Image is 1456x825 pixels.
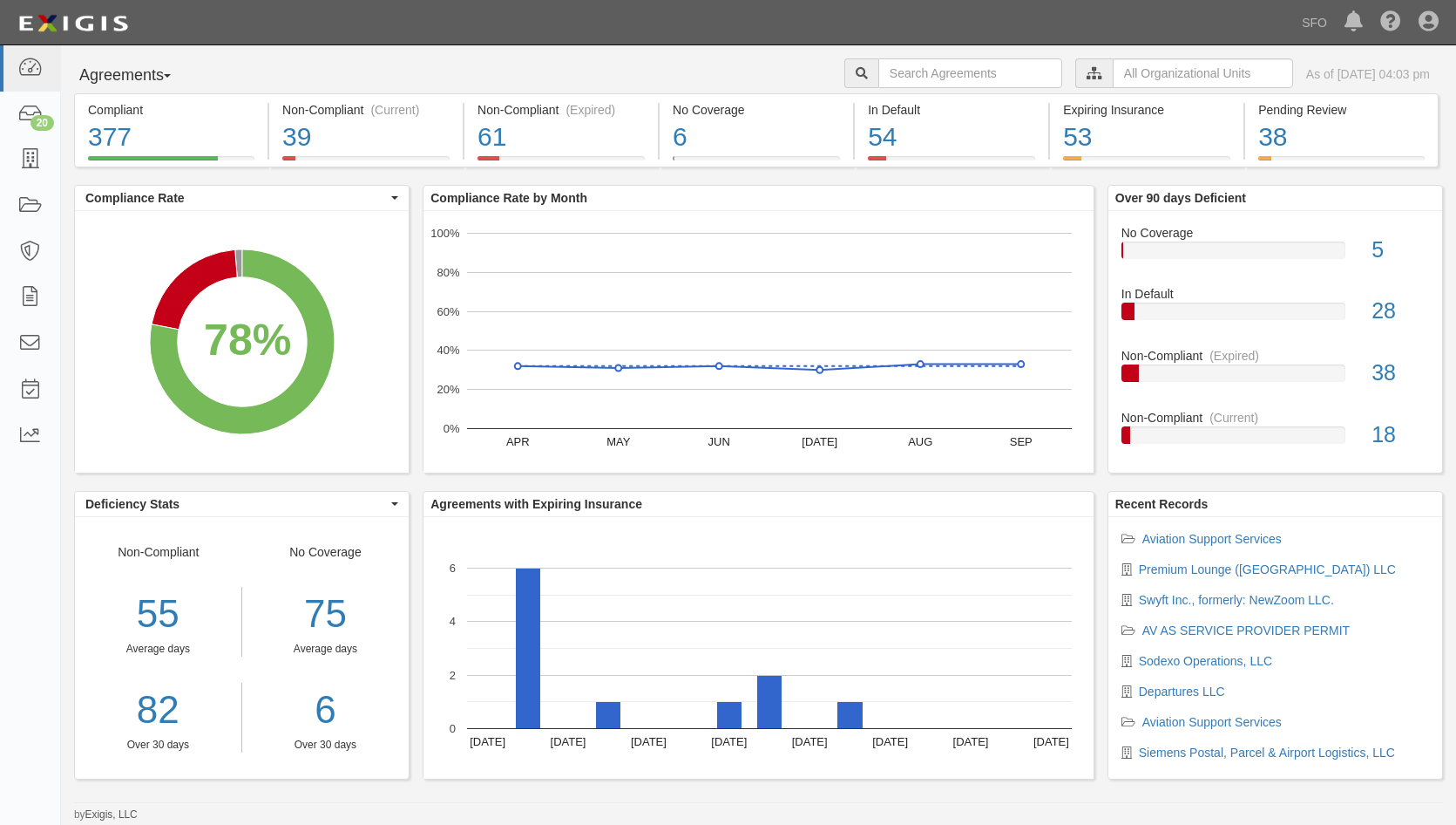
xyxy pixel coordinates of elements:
[1358,235,1442,266] div: 5
[1358,296,1442,327] div: 28
[1258,119,1425,156] div: 38
[1358,358,1442,389] div: 38
[1139,654,1272,668] a: Sodexo Operations, LLC
[1121,285,1429,347] a: In Default28
[1209,347,1259,365] div: (Expired)
[1115,191,1246,205] b: Over 90 days Deficient
[85,808,138,821] a: Exigis, LLC
[74,808,138,822] small: by
[437,344,460,357] text: 40%
[1142,715,1282,729] a: Aviation Support Services
[878,58,1062,88] input: Search Agreements
[255,738,396,753] div: Over 30 days
[85,495,387,513] span: Deficiency Stats
[1121,347,1429,409] a: Non-Compliant(Expired)38
[1142,532,1282,546] a: Aviation Support Services
[88,119,254,156] div: 377
[75,492,409,516] button: Deficiency Stats
[430,191,587,205] b: Compliance Rate by Month
[75,642,241,657] div: Average days
[1358,419,1442,451] div: 18
[74,58,205,93] button: Agreements
[282,101,450,119] div: Non-Compliant (Current)
[1063,119,1230,156] div: 53
[1139,685,1225,699] a: Departures LLC
[75,683,241,738] a: 82
[464,156,658,170] a: Non-Compliant(Expired)61
[75,186,409,210] button: Compliance Rate
[423,517,1094,779] svg: A chart.
[255,642,396,657] div: Average days
[1209,409,1258,426] div: (Current)
[282,119,450,156] div: 39
[450,668,456,681] text: 2
[712,735,748,748] text: [DATE]
[565,101,615,119] div: (Expired)
[370,101,419,119] div: (Current)
[1121,224,1429,286] a: No Coverage5
[1108,224,1442,242] div: No Coverage
[437,383,460,396] text: 20%
[506,435,530,448] text: APR
[872,735,908,748] text: [DATE]
[450,562,456,575] text: 6
[1033,735,1069,748] text: [DATE]
[1139,746,1395,760] a: Siemens Postal, Parcel & Airport Logistics, LLC
[1139,562,1396,576] a: Premium Lounge ([GEOGRAPHIC_DATA]) LLC
[1121,409,1429,458] a: Non-Compliant(Current)18
[1258,101,1425,119] div: Pending Review
[953,735,989,748] text: [DATE]
[477,101,645,119] div: Non-Compliant (Expired)
[1063,101,1230,119] div: Expiring Insurance
[1108,409,1442,426] div: Non-Compliant
[673,119,840,156] div: 6
[13,8,133,39] img: logo-5460c22ac91f19d4615b14bd174203de0afe785f0fc80cf4dbbc73dc1793850b.png
[1113,58,1293,88] input: All Organizational Units
[792,735,828,748] text: [DATE]
[75,738,241,753] div: Over 30 days
[431,227,461,240] text: 100%
[74,156,267,170] a: Compliant377
[908,435,932,448] text: AUG
[606,435,631,448] text: MAY
[437,266,460,279] text: 80%
[551,735,586,748] text: [DATE]
[470,735,505,748] text: [DATE]
[1108,347,1442,365] div: Non-Compliant
[444,422,460,435] text: 0%
[1142,624,1350,637] a: AV AS SERVICE PROVIDER PERMIT
[88,101,254,119] div: Compliant
[1380,12,1401,33] i: Help Center - Complianz
[673,101,840,119] div: No Coverage
[437,304,460,317] text: 60%
[450,722,456,735] text: 0
[1139,593,1334,607] a: Swyft Inc., formerly: NewZoom LLC.
[430,497,642,511] b: Agreements with Expiring Insurance
[75,587,241,642] div: 55
[1293,5,1336,40] a: SFO
[1306,65,1430,83] div: As of [DATE] 04:03 pm
[660,156,853,170] a: No Coverage6
[1050,156,1243,170] a: Expiring Insurance53
[708,435,730,448] text: JUN
[1115,497,1209,511] b: Recent Records
[1108,285,1442,303] div: In Default
[75,543,242,753] div: Non-Compliant
[85,189,387,207] span: Compliance Rate
[1245,156,1439,170] a: Pending Review38
[868,101,1035,119] div: In Default
[423,211,1094,473] svg: A chart.
[30,115,54,131] div: 20
[75,211,409,473] div: A chart.
[1010,435,1033,448] text: SEP
[631,735,667,748] text: [DATE]
[242,543,410,753] div: No Coverage
[477,119,645,156] div: 61
[802,435,838,448] text: [DATE]
[255,683,396,738] a: 6
[868,119,1035,156] div: 54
